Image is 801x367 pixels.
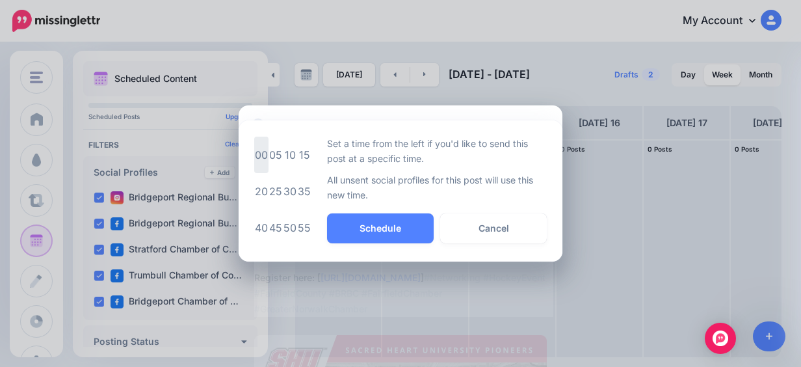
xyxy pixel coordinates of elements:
[283,173,297,210] td: 30
[269,137,283,173] td: 05
[254,137,269,173] td: 00
[283,137,297,173] td: 10
[327,172,547,202] p: All unsent social profiles for this post will use this new time.
[705,323,736,354] div: Open Intercom Messenger
[297,137,311,173] td: 15
[269,210,283,246] td: 45
[327,213,434,243] button: Schedule
[283,210,297,246] td: 50
[254,173,269,210] td: 20
[297,173,311,210] td: 35
[297,210,311,246] td: 55
[327,136,547,166] p: Set a time from the left if you'd like to send this post at a specific time.
[440,213,547,243] button: Cancel
[269,173,283,210] td: 25
[254,210,269,246] td: 40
